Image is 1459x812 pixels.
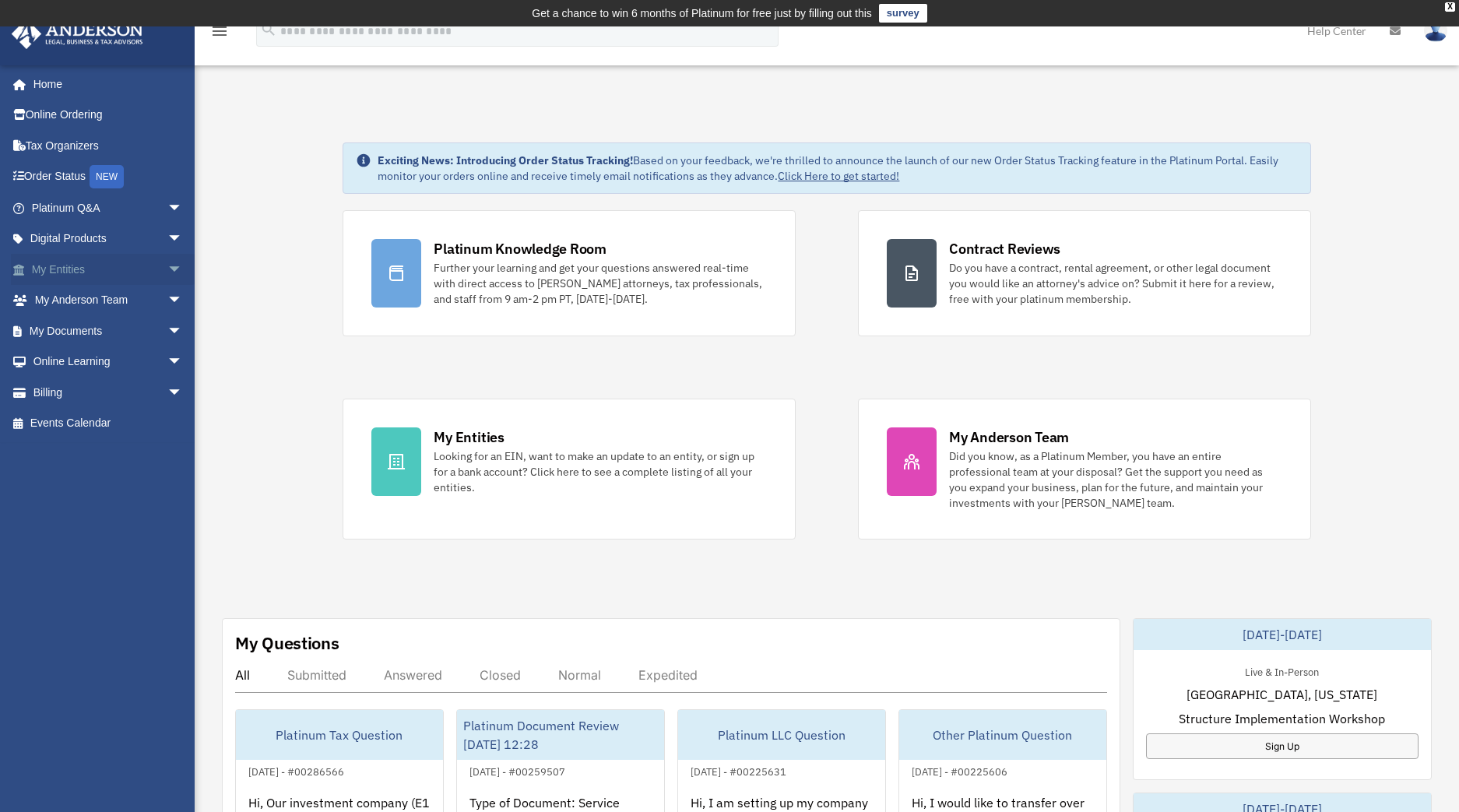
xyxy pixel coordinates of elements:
[434,448,767,495] div: Looking for an EIN, want to make an update to an entity, or sign up for a bank account? Click her...
[949,260,1282,307] div: Do you have a contract, rental agreement, or other legal document you would like an attorney's ad...
[167,377,199,409] span: arrow_drop_down
[11,192,206,223] a: Platinum Q&Aarrow_drop_down
[532,4,872,23] div: Get a chance to win 6 months of Platinum for free just by filling out this
[434,260,767,307] div: Further your learning and get your questions answered real-time with direct access to [PERSON_NAM...
[7,19,148,49] img: Anderson Advisors Platinum Portal
[235,631,339,655] div: My Questions
[949,448,1282,511] div: Did you know, as a Platinum Member, you have an entire professional team at your disposal? Get th...
[210,22,229,40] i: menu
[434,239,606,258] div: Platinum Knowledge Room
[558,667,601,683] div: Normal
[949,427,1069,447] div: My Anderson Team
[11,100,206,131] a: Online Ordering
[457,762,578,779] div: [DATE] - #00259507
[343,210,796,336] a: Platinum Knowledge Room Further your learning and get your questions answered real-time with dire...
[236,762,357,779] div: [DATE] - #00286566
[638,667,698,683] div: Expedited
[1179,709,1385,728] span: Structure Implementation Workshop
[1146,733,1419,759] a: Sign Up
[1424,19,1447,42] img: User Pic
[384,667,442,683] div: Answered
[11,223,206,255] a: Digital Productsarrow_drop_down
[11,161,206,193] a: Order StatusNEW
[899,762,1020,779] div: [DATE] - #00225606
[11,254,206,285] a: My Entitiesarrow_drop_down
[949,239,1060,258] div: Contract Reviews
[287,667,346,683] div: Submitted
[167,223,199,255] span: arrow_drop_down
[167,346,199,378] span: arrow_drop_down
[378,153,1297,184] div: Based on your feedback, we're thrilled to announce the launch of our new Order Status Tracking fe...
[167,192,199,224] span: arrow_drop_down
[457,710,664,760] div: Platinum Document Review [DATE] 12:28
[858,399,1311,540] a: My Anderson Team Did you know, as a Platinum Member, you have an entire professional team at your...
[778,169,899,183] a: Click Here to get started!
[210,27,229,40] a: menu
[11,408,206,439] a: Events Calendar
[260,21,277,38] i: search
[1445,2,1455,12] div: close
[236,710,443,760] div: Platinum Tax Question
[1232,663,1331,679] div: Live & In-Person
[11,69,199,100] a: Home
[167,315,199,347] span: arrow_drop_down
[434,427,504,447] div: My Entities
[167,285,199,317] span: arrow_drop_down
[879,4,927,23] a: survey
[235,667,250,683] div: All
[343,399,796,540] a: My Entities Looking for an EIN, want to make an update to an entity, or sign up for a bank accoun...
[167,254,199,286] span: arrow_drop_down
[1134,619,1432,650] div: [DATE]-[DATE]
[378,153,633,167] strong: Exciting News: Introducing Order Status Tracking!
[858,210,1311,336] a: Contract Reviews Do you have a contract, rental agreement, or other legal document you would like...
[11,377,206,408] a: Billingarrow_drop_down
[899,710,1106,760] div: Other Platinum Question
[678,762,799,779] div: [DATE] - #00225631
[11,285,206,316] a: My Anderson Teamarrow_drop_down
[11,315,206,346] a: My Documentsarrow_drop_down
[11,346,206,378] a: Online Learningarrow_drop_down
[11,130,206,161] a: Tax Organizers
[90,165,124,188] div: NEW
[480,667,521,683] div: Closed
[678,710,885,760] div: Platinum LLC Question
[1187,685,1377,704] span: [GEOGRAPHIC_DATA], [US_STATE]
